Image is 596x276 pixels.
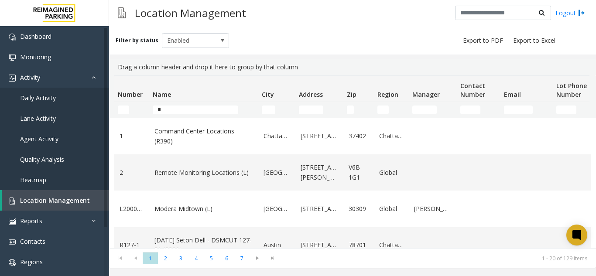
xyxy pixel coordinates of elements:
[118,2,126,24] img: pageIcon
[343,102,374,118] td: Zip Filter
[118,90,143,99] span: Number
[20,135,58,143] span: Agent Activity
[513,36,555,45] span: Export to Excel
[555,8,585,17] a: Logout
[149,102,258,118] td: Name Filter
[412,106,437,114] input: Manager Filter
[301,163,338,182] a: [STREET_ADDRESS][PERSON_NAME]
[154,204,253,214] a: Modera Midtown (L)
[379,204,404,214] a: Global
[301,240,338,250] a: [STREET_ADDRESS]
[20,53,51,61] span: Monitoring
[118,106,129,114] input: Number Filter
[349,204,369,214] a: 30309
[114,102,149,118] td: Number Filter
[301,204,338,214] a: [STREET_ADDRESS]
[267,255,278,262] span: Go to the last page
[412,90,440,99] span: Manager
[262,90,274,99] span: City
[264,168,290,177] a: [GEOGRAPHIC_DATA]
[9,75,16,82] img: 'icon'
[20,155,64,164] span: Quality Analysis
[9,198,16,204] img: 'icon'
[9,259,16,266] img: 'icon'
[457,102,500,118] td: Contact Number Filter
[120,168,144,177] a: 2
[219,252,234,264] span: Page 6
[204,252,219,264] span: Page 5
[556,106,576,114] input: Lot Phone Number Filter
[153,90,171,99] span: Name
[20,217,42,225] span: Reports
[20,73,40,82] span: Activity
[299,106,323,114] input: Address Filter
[347,106,354,114] input: Zip Filter
[409,102,457,118] td: Manager Filter
[120,204,144,214] a: L20000500
[130,2,250,24] h3: Location Management
[9,54,16,61] img: 'icon'
[20,176,46,184] span: Heatmap
[504,106,533,114] input: Email Filter
[258,102,295,118] td: City Filter
[379,131,404,141] a: Chattanooga
[9,239,16,245] img: 'icon'
[20,94,56,102] span: Daily Activity
[460,106,480,114] input: Contact Number Filter
[9,34,16,41] img: 'icon'
[109,75,596,248] div: Data table
[265,252,280,264] span: Go to the last page
[2,190,109,211] a: Location Management
[301,131,338,141] a: [STREET_ADDRESS]
[20,32,51,41] span: Dashboard
[250,252,265,264] span: Go to the next page
[20,196,90,204] span: Location Management
[504,90,521,99] span: Email
[20,258,43,266] span: Regions
[20,237,45,245] span: Contacts
[120,131,144,141] a: 1
[264,240,290,250] a: Austin
[153,106,238,114] input: Name Filter
[9,218,16,225] img: 'icon'
[285,255,587,262] kendo-pager-info: 1 - 20 of 129 items
[349,163,369,182] a: V6B 1G1
[374,102,409,118] td: Region Filter
[349,131,369,141] a: 37402
[154,126,253,146] a: Command Center Locations (R390)
[251,255,263,262] span: Go to the next page
[234,252,250,264] span: Page 7
[578,8,585,17] img: logout
[460,82,485,99] span: Contact Number
[188,252,204,264] span: Page 4
[262,106,275,114] input: City Filter
[379,240,404,250] a: Chattanooga
[556,82,587,99] span: Lot Phone Number
[347,90,356,99] span: Zip
[173,252,188,264] span: Page 3
[264,204,290,214] a: [GEOGRAPHIC_DATA]
[264,131,290,141] a: Chattanooga
[120,240,144,250] a: R127-1
[379,168,404,177] a: Global
[154,235,253,255] a: [DATE] Seton Dell - DSMCUT 127-51 (R390)
[414,204,452,214] a: [PERSON_NAME]
[299,90,323,99] span: Address
[510,34,559,47] button: Export to Excel
[116,37,158,44] label: Filter by status
[143,252,158,264] span: Page 1
[459,34,507,47] button: Export to PDF
[377,106,389,114] input: Region Filter
[154,168,253,177] a: Remote Monitoring Locations (L)
[158,252,173,264] span: Page 2
[463,36,503,45] span: Export to PDF
[114,59,591,75] div: Drag a column header and drop it here to group by that column
[377,90,398,99] span: Region
[295,102,343,118] td: Address Filter
[20,114,56,123] span: Lane Activity
[500,102,553,118] td: Email Filter
[349,240,369,250] a: 78701
[162,34,216,48] span: Enabled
